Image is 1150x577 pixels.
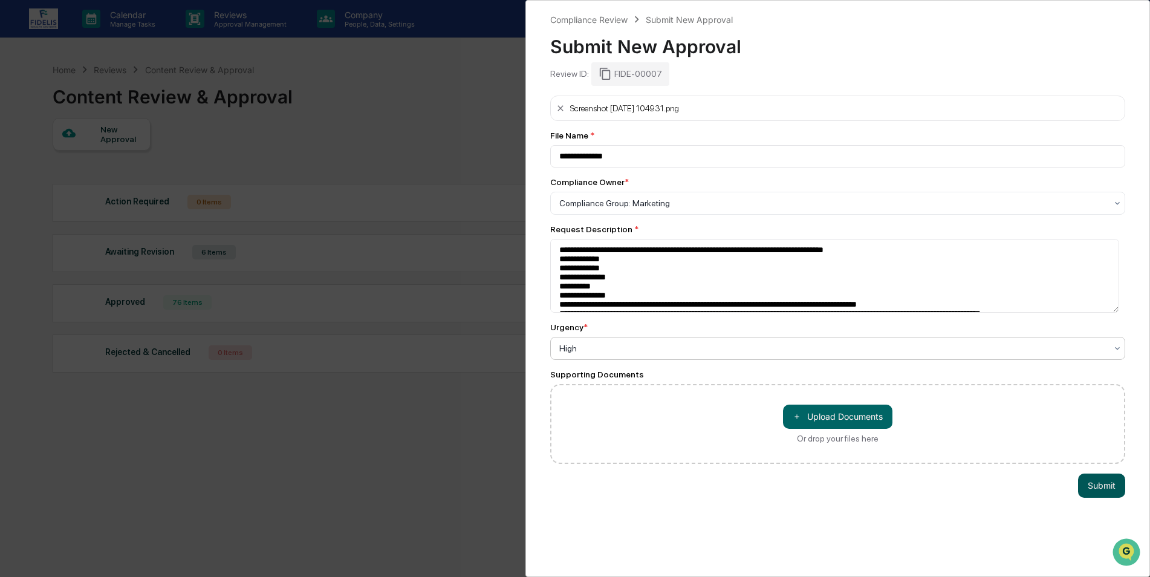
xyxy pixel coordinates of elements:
div: Review ID: [550,69,589,79]
div: 🔎 [12,177,22,186]
div: Compliance Owner [550,177,629,187]
div: We're available if you need us! [41,105,153,114]
span: Data Lookup [24,175,76,187]
a: Powered byPylon [85,204,146,214]
button: Submit [1078,474,1125,498]
div: Screenshot [DATE] 104931.png [570,103,679,113]
span: Pylon [120,205,146,214]
div: Compliance Review [550,15,628,25]
div: 🖐️ [12,154,22,163]
a: 🗄️Attestations [83,148,155,169]
div: File Name [550,131,1125,140]
span: Preclearance [24,152,78,165]
span: ＋ [793,411,801,422]
div: Submit New Approval [646,15,733,25]
div: Request Description [550,224,1125,234]
span: Attestations [100,152,150,165]
a: 🔎Data Lookup [7,171,81,192]
div: FIDE-00007 [591,62,669,85]
div: Submit New Approval [550,26,1125,57]
button: Start new chat [206,96,220,111]
div: Supporting Documents [550,370,1125,379]
p: How can we help? [12,25,220,45]
img: 1746055101610-c473b297-6a78-478c-a979-82029cc54cd1 [12,93,34,114]
iframe: Open customer support [1111,537,1144,570]
div: Start new chat [41,93,198,105]
button: Or drop your files here [783,405,892,429]
div: Urgency [550,322,588,332]
div: 🗄️ [88,154,97,163]
a: 🖐️Preclearance [7,148,83,169]
div: Or drop your files here [797,434,879,443]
